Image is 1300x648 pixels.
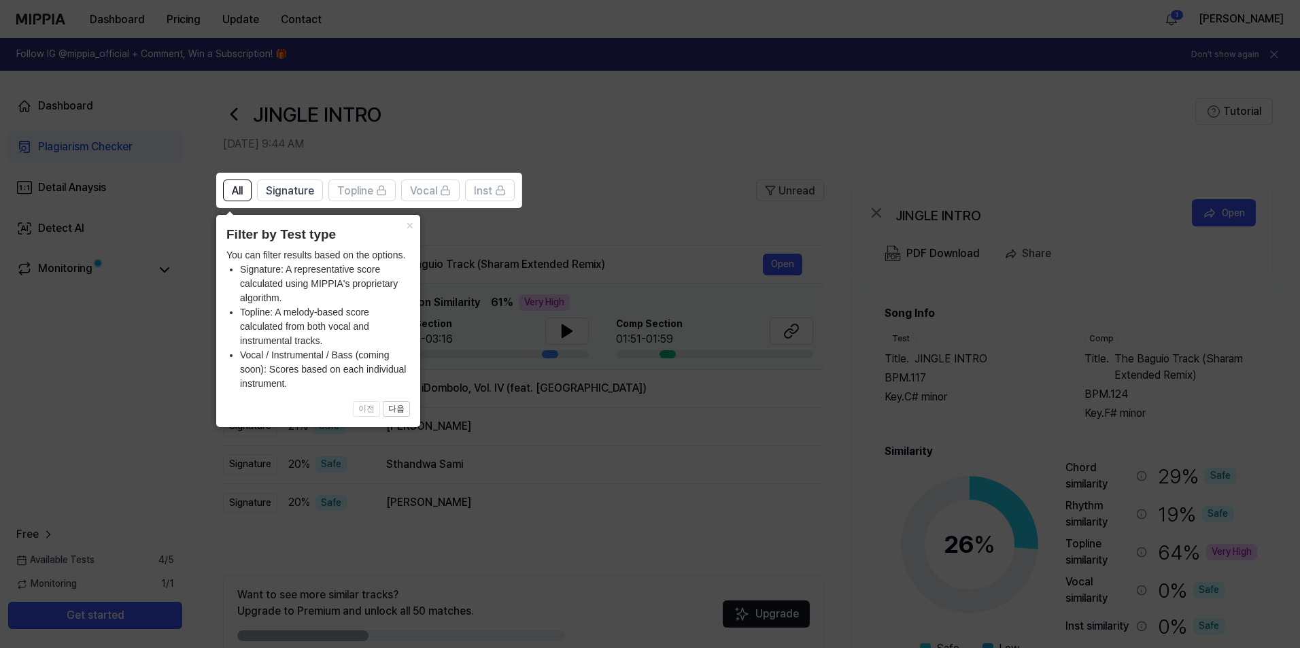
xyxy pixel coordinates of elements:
span: Signature [266,183,314,199]
button: Signature [257,180,323,201]
button: Inst [465,180,515,201]
li: Vocal / Instrumental / Bass (coming soon): Scores based on each individual instrument. [240,348,410,391]
li: Topline: A melody-based score calculated from both vocal and instrumental tracks. [240,305,410,348]
button: 다음 [383,401,410,417]
span: Vocal [410,183,437,199]
button: Topline [328,180,396,201]
li: Signature: A representative score calculated using MIPPIA's proprietary algorithm. [240,262,410,305]
span: All [232,183,243,199]
header: Filter by Test type [226,225,410,245]
button: Vocal [401,180,460,201]
button: Close [398,215,420,234]
span: Inst [474,183,492,199]
div: You can filter results based on the options. [226,248,410,391]
span: Topline [337,183,373,199]
button: All [223,180,252,201]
